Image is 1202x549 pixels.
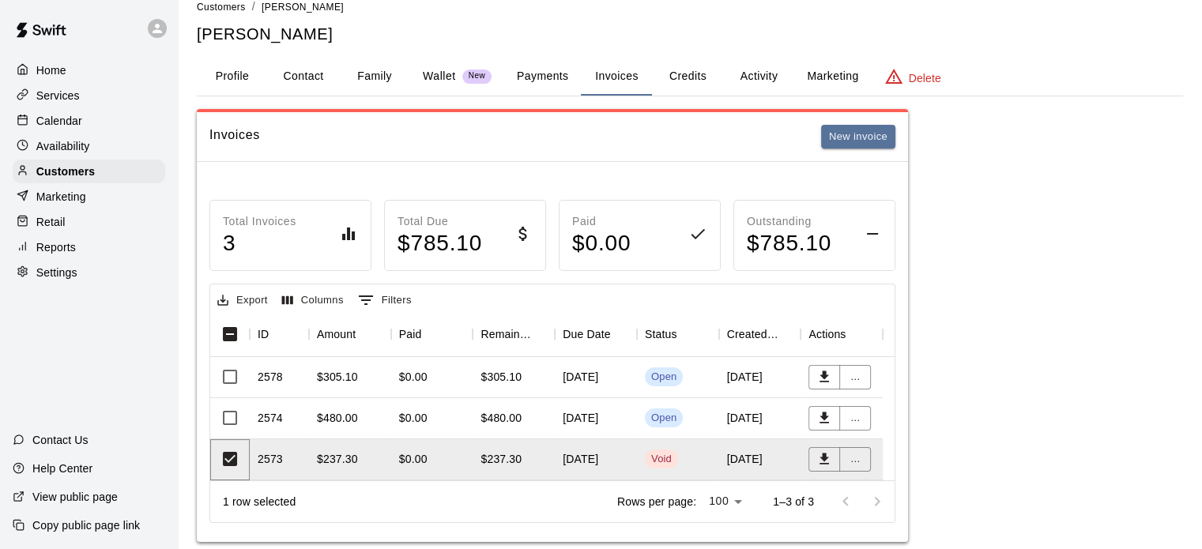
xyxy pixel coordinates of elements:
[223,230,296,258] h4: 3
[13,210,165,234] a: Retail
[32,461,92,476] p: Help Center
[309,312,391,356] div: Amount
[555,439,637,480] div: [DATE]
[473,312,555,356] div: Remaining
[223,213,296,230] p: Total Invoices
[533,323,555,345] button: Sort
[258,312,269,356] div: ID
[197,24,1183,45] h5: [PERSON_NAME]
[462,71,492,81] span: New
[651,411,676,426] div: Open
[555,398,637,439] div: [DATE]
[36,113,82,129] p: Calendar
[808,365,840,389] button: Download PDF
[13,134,165,158] a: Availability
[356,323,378,345] button: Sort
[801,312,883,356] div: Actions
[773,494,814,510] p: 1–3 of 3
[794,58,871,96] button: Marketing
[36,265,77,280] p: Settings
[32,517,140,533] p: Copy public page link
[197,2,246,13] span: Customers
[909,70,941,86] p: Delete
[258,451,283,467] div: 2573
[581,58,652,96] button: Invoices
[36,164,95,179] p: Customers
[399,410,428,426] div: $0.00
[268,58,339,96] button: Contact
[778,323,801,345] button: Sort
[36,239,76,255] p: Reports
[637,312,719,356] div: Status
[317,451,358,467] div: $237.30
[480,369,522,385] div: $305.10
[197,58,268,96] button: Profile
[651,370,676,385] div: Open
[677,323,699,345] button: Sort
[209,125,260,149] h6: Invoices
[197,58,1183,96] div: basic tabs example
[278,288,348,313] button: Select columns
[839,365,871,389] button: ...
[258,369,283,385] div: 2578
[651,452,672,467] div: Void
[839,406,871,431] button: ...
[317,312,356,356] div: Amount
[13,185,165,209] a: Marketing
[391,312,473,356] div: Paid
[645,312,677,356] div: Status
[611,323,633,345] button: Sort
[13,109,165,133] a: Calendar
[13,58,165,82] a: Home
[399,312,422,356] div: Paid
[480,451,522,467] div: $237.30
[398,230,482,258] h4: $ 785.10
[317,410,358,426] div: $480.00
[719,439,801,480] div: [DATE]
[36,189,86,205] p: Marketing
[398,213,482,230] p: Total Due
[719,357,801,398] div: [DATE]
[617,494,696,510] p: Rows per page:
[421,323,443,345] button: Sort
[250,312,309,356] div: ID
[223,494,296,510] div: 1 row selected
[13,84,165,107] a: Services
[213,288,272,313] button: Export
[747,213,831,230] p: Outstanding
[269,323,291,345] button: Sort
[846,323,868,345] button: Sort
[399,451,428,467] div: $0.00
[572,230,631,258] h4: $ 0.00
[808,447,840,472] button: Download PDF
[13,261,165,284] a: Settings
[354,288,416,313] button: Show filters
[36,214,66,230] p: Retail
[555,357,637,398] div: [DATE]
[480,410,522,426] div: $480.00
[13,235,165,259] a: Reports
[821,125,895,149] button: New invoice
[399,369,428,385] div: $0.00
[480,312,533,356] div: Remaining
[258,410,283,426] div: 2574
[839,447,871,472] button: ...
[563,312,610,356] div: Due Date
[723,58,794,96] button: Activity
[339,58,410,96] button: Family
[555,312,637,356] div: Due Date
[13,160,165,183] a: Customers
[36,62,66,78] p: Home
[572,213,631,230] p: Paid
[32,489,118,505] p: View public page
[36,88,80,103] p: Services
